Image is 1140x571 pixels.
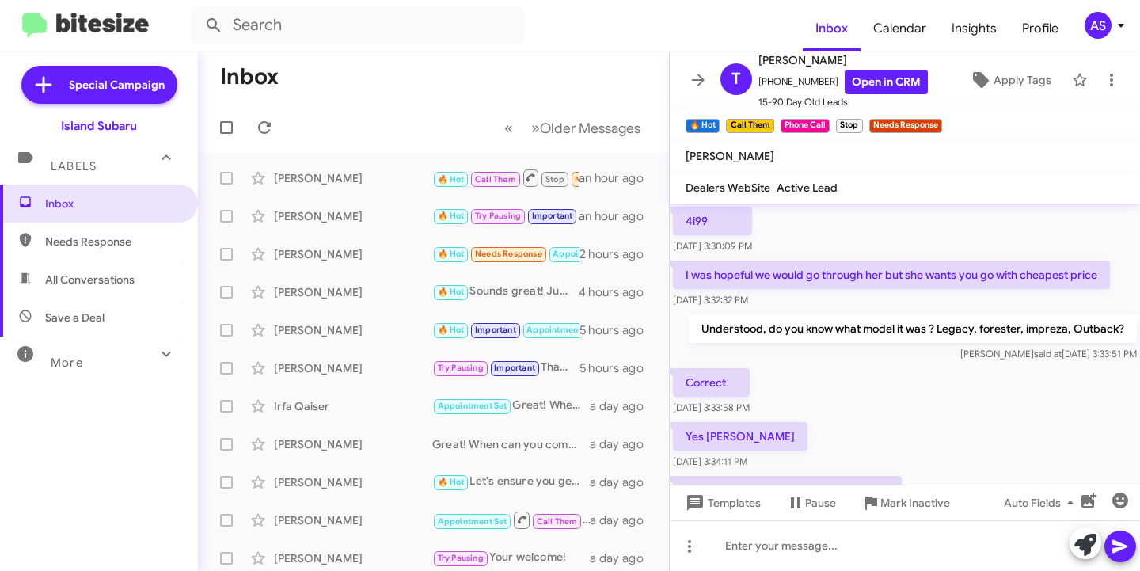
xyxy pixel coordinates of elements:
[475,211,521,221] span: Try Pausing
[274,246,432,262] div: [PERSON_NAME]
[274,284,432,300] div: [PERSON_NAME]
[438,325,465,335] span: 🔥 Hot
[274,512,432,528] div: [PERSON_NAME]
[673,207,752,235] p: 4i99
[726,119,773,133] small: Call Them
[849,489,963,517] button: Mark Inactive
[45,234,180,249] span: Needs Response
[274,322,432,338] div: [PERSON_NAME]
[537,516,578,527] span: Call Them
[686,181,770,195] span: Dealers WebSite
[45,272,135,287] span: All Conversations
[803,6,861,51] a: Inbox
[673,294,748,306] span: [DATE] 3:32:32 PM
[1009,6,1071,51] span: Profile
[689,314,1137,343] p: Understood, do you know what model it was ? Legacy, forester, impreza, Outback?
[522,112,650,144] button: Next
[496,112,650,144] nav: Page navigation example
[45,310,104,325] span: Save a Deal
[773,489,849,517] button: Pause
[21,66,177,104] a: Special Campaign
[673,402,750,413] span: [DATE] 3:33:58 PM
[475,249,542,259] span: Needs Response
[274,550,432,566] div: [PERSON_NAME]
[805,489,836,517] span: Pause
[673,422,807,451] p: Yes [PERSON_NAME]
[274,208,432,224] div: [PERSON_NAME]
[682,489,761,517] span: Templates
[545,174,564,185] span: Stop
[575,174,642,185] span: Needs Response
[526,325,596,335] span: Appointment Set
[438,174,465,185] span: 🔥 Hot
[686,149,774,163] span: [PERSON_NAME]
[731,67,741,92] span: T
[991,489,1092,517] button: Auto Fields
[1034,348,1062,360] span: said at
[1004,489,1080,517] span: Auto Fields
[880,489,950,517] span: Mark Inactive
[532,211,573,221] span: Important
[432,207,579,225] div: I’m sorry to hear that, [PERSON_NAME]. If there’s anything specific we can do to earn your busine...
[438,477,465,487] span: 🔥 Hot
[590,512,656,528] div: a day ago
[504,118,513,138] span: «
[495,112,522,144] button: Previous
[836,119,862,133] small: Stop
[579,246,656,262] div: 2 hours ago
[69,77,165,93] span: Special Campaign
[432,168,579,188] div: Thanks
[531,118,540,138] span: »
[274,170,432,186] div: [PERSON_NAME]
[579,360,656,376] div: 5 hours ago
[45,196,180,211] span: Inbox
[438,401,507,411] span: Appointment Set
[758,70,928,94] span: [PHONE_NUMBER]
[432,473,590,491] div: Let's ensure you get the assistance you need! Would you like to schedule an appointment to discus...
[673,476,902,504] p: Do you Grey forester premium in stock?
[845,70,928,94] a: Open in CRM
[590,398,656,414] div: a day ago
[51,356,83,370] span: More
[579,208,656,224] div: an hour ago
[673,455,747,467] span: [DATE] 3:34:11 PM
[673,240,752,252] span: [DATE] 3:30:09 PM
[274,398,432,414] div: Irfa Qaiser
[939,6,1009,51] a: Insights
[432,549,590,567] div: Your welcome!
[51,159,97,173] span: Labels
[274,436,432,452] div: [PERSON_NAME]
[1085,12,1111,39] div: AS
[673,261,1110,289] p: I was hopeful we would go through her but she wants you go with cheapest price
[438,211,465,221] span: 🔥 Hot
[432,510,590,530] div: Inbound Call
[432,436,590,452] div: Great! When can you come in to go over your options?
[758,51,928,70] span: [PERSON_NAME]
[553,249,622,259] span: Appointment Set
[432,397,590,415] div: Great! When would be the best for you to come in for your appraisal?
[438,553,484,563] span: Try Pausing
[861,6,939,51] a: Calendar
[438,287,465,297] span: 🔥 Hot
[274,360,432,376] div: [PERSON_NAME]
[432,321,579,339] div: 我明白了。我們將竭誠為您購車提供協助。如有任何疑問，請隨時與我們聯繫
[670,489,773,517] button: Templates
[432,359,579,377] div: That's perfectly fine! If you ever reconsider or want to explore options in the future, feel free...
[192,6,524,44] input: Search
[781,119,830,133] small: Phone Call
[590,436,656,452] div: a day ago
[438,249,465,259] span: 🔥 Hot
[1071,12,1123,39] button: AS
[777,181,838,195] span: Active Lead
[673,368,750,397] p: Correct
[590,550,656,566] div: a day ago
[579,170,656,186] div: an hour ago
[758,94,928,110] span: 15-90 Day Old Leads
[869,119,942,133] small: Needs Response
[220,64,279,89] h1: Inbox
[994,66,1051,94] span: Apply Tags
[438,363,484,373] span: Try Pausing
